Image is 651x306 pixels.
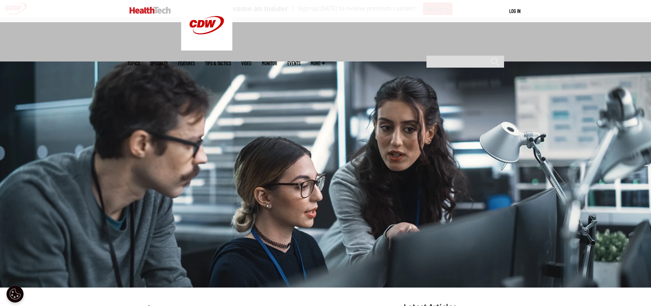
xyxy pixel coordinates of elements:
a: Features [178,61,195,66]
div: User menu [509,8,520,15]
a: MonITor [262,61,277,66]
img: Home [130,7,171,14]
span: Specialty [150,61,168,66]
a: Video [241,61,252,66]
a: Events [287,61,300,66]
span: More [311,61,325,66]
button: Open Preferences [6,286,24,303]
a: CDW [181,45,232,52]
a: Log in [509,8,520,14]
a: Tips & Tactics [205,61,231,66]
span: Topics [127,61,140,66]
div: Cookie Settings [6,286,24,303]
